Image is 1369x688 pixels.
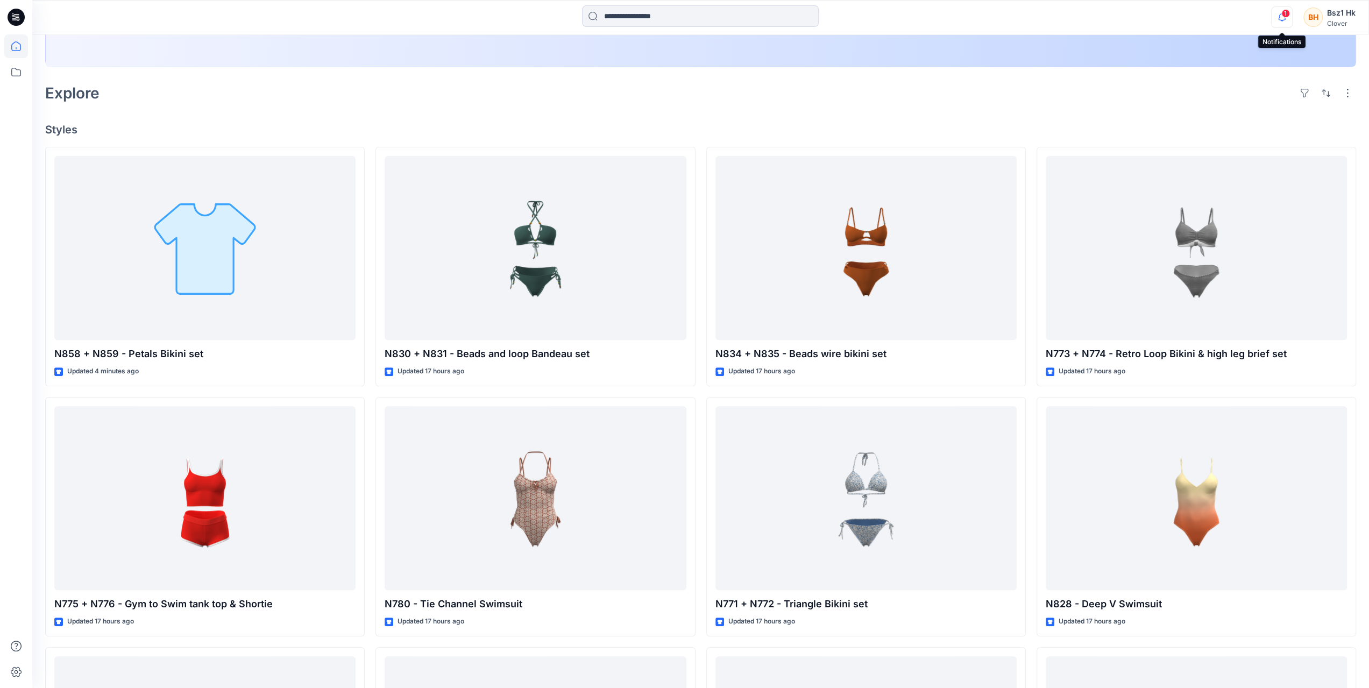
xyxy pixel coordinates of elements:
p: N834 + N835 - Beads wire bikini set [715,346,1017,361]
p: N858 + N859 - Petals Bikini set [54,346,356,361]
div: Bsz1 Hk [1327,6,1356,19]
p: N773 + N774 - Retro Loop Bikini & high leg brief set [1046,346,1347,361]
p: N771 + N772 - Triangle Bikini set [715,597,1017,612]
p: Updated 17 hours ago [398,616,464,627]
p: N828 - Deep V Swimsuit [1046,597,1347,612]
div: BH [1303,8,1323,27]
span: 1 [1281,9,1290,18]
p: N775 + N776 - Gym to Swim tank top & Shortie [54,597,356,612]
h4: Styles [45,123,1356,136]
a: N858 + N859 - Petals Bikini set [54,156,356,341]
a: N828 - Deep V Swimsuit [1046,406,1347,591]
p: N780 - Tie Channel Swimsuit [385,597,686,612]
a: N834 + N835 - Beads wire bikini set [715,156,1017,341]
a: N830 + N831 - Beads and loop Bandeau set [385,156,686,341]
p: Updated 17 hours ago [1059,616,1125,627]
p: Updated 17 hours ago [1059,366,1125,377]
p: Updated 17 hours ago [67,616,134,627]
a: N771 + N772 - Triangle Bikini set [715,406,1017,591]
p: Updated 4 minutes ago [67,366,139,377]
p: Updated 17 hours ago [398,366,464,377]
p: Updated 17 hours ago [728,366,795,377]
h2: Explore [45,84,100,102]
a: N775 + N776 - Gym to Swim tank top & Shortie [54,406,356,591]
a: N780 - Tie Channel Swimsuit [385,406,686,591]
p: Updated 17 hours ago [728,616,795,627]
div: Clover [1327,19,1356,27]
a: N773 + N774 - Retro Loop Bikini & high leg brief set [1046,156,1347,341]
p: N830 + N831 - Beads and loop Bandeau set [385,346,686,361]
